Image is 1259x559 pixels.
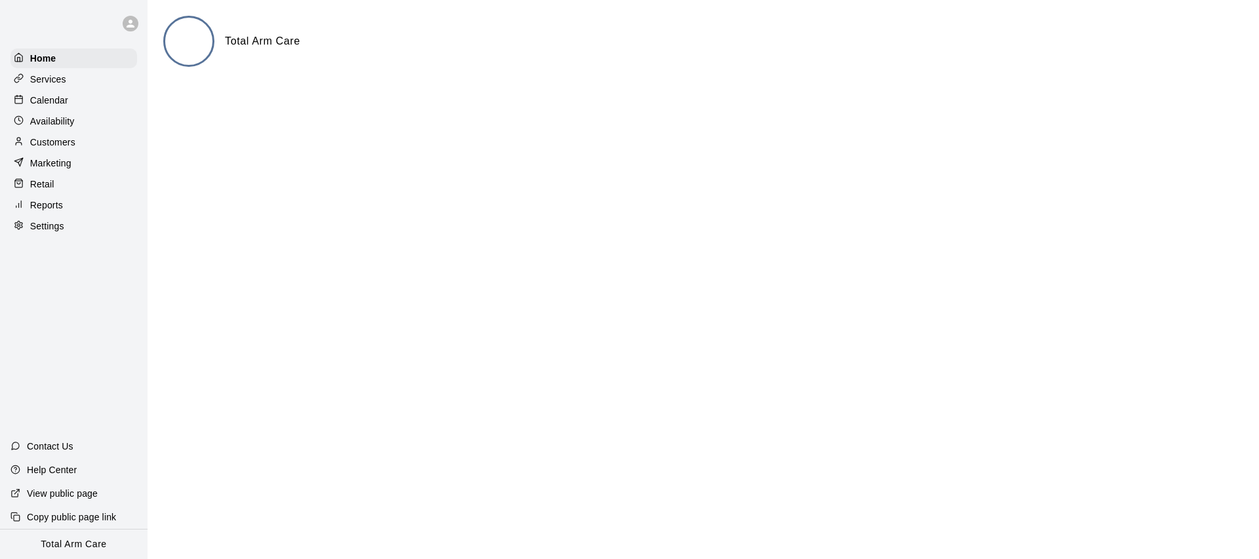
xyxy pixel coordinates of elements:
a: Retail [10,174,137,194]
p: Contact Us [27,440,73,453]
p: Copy public page link [27,511,116,524]
p: Customers [30,136,75,149]
a: Marketing [10,153,137,173]
p: View public page [27,487,98,500]
a: Reports [10,195,137,215]
p: Home [30,52,56,65]
p: Marketing [30,157,71,170]
a: Availability [10,111,137,131]
h6: Total Arm Care [225,33,300,50]
p: Services [30,73,66,86]
p: Availability [30,115,75,128]
p: Reports [30,199,63,212]
p: Total Arm Care [41,537,106,551]
p: Calendar [30,94,68,107]
p: Settings [30,220,64,233]
a: Customers [10,132,137,152]
a: Calendar [10,90,137,110]
p: Retail [30,178,54,191]
a: Settings [10,216,137,236]
a: Home [10,48,137,68]
a: Services [10,69,137,89]
p: Help Center [27,463,77,476]
img: Total Arm Care logo [165,18,214,67]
